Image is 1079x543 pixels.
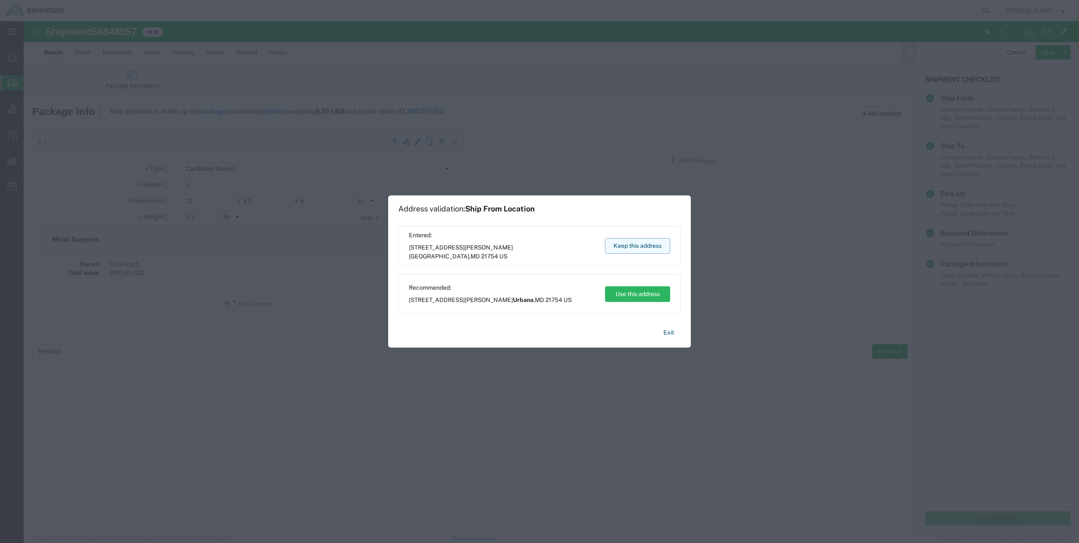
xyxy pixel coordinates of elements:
button: Keep this address [605,238,670,254]
h1: Address validation: [398,204,535,214]
span: Recommended: [409,283,572,292]
span: [STREET_ADDRESS][PERSON_NAME] , [409,296,572,304]
span: [STREET_ADDRESS][PERSON_NAME] , [409,243,597,261]
span: Urbana [513,296,534,303]
span: 21754 [481,253,498,260]
span: Entered: [409,231,597,240]
button: Use this address [605,286,670,302]
span: [GEOGRAPHIC_DATA] [409,253,469,260]
span: US [564,296,572,303]
span: 21754 [545,296,562,303]
span: Ship From Location [465,204,535,213]
span: MD [471,253,480,260]
span: US [499,253,507,260]
button: Exit [657,325,681,340]
span: MD [535,296,544,303]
